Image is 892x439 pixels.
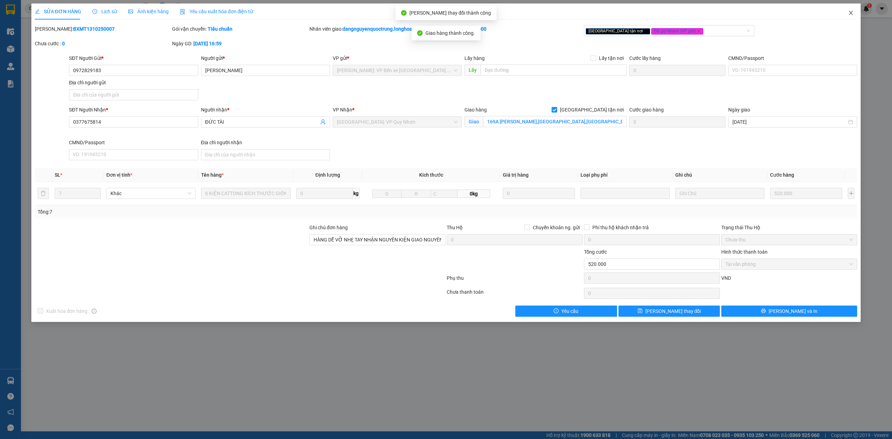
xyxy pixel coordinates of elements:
span: [GEOGRAPHIC_DATA] tận nơi [557,106,626,114]
span: close [697,29,700,33]
div: CMND/Passport [728,54,857,62]
span: exclamation-circle [554,308,559,314]
button: delete [38,188,49,199]
span: Đơn vị tính [106,172,132,178]
span: [GEOGRAPHIC_DATA] tận nơi [586,28,650,34]
th: Ghi chú [672,168,767,182]
span: Yêu cầu [561,307,578,315]
label: Cước giao hàng [629,107,664,113]
button: exclamation-circleYêu cầu [515,306,617,317]
span: Thu Hộ [447,225,463,230]
span: Tổng cước [584,249,607,255]
span: check-circle [417,30,423,36]
div: Nhân viên giao: [309,25,445,33]
label: Ngày giao [728,107,750,113]
b: dangnguyenquoctrung.longhoan [343,26,415,32]
button: printer[PERSON_NAME] và In [721,306,857,317]
div: Phụ thu [446,274,583,286]
span: Yêu cầu xuất hóa đơn điện tử [180,9,253,14]
input: Dọc đường [480,64,626,76]
span: Giao [464,116,483,127]
span: SỬA ĐƠN HÀNG [35,9,81,14]
input: Giao tận nơi [483,116,626,127]
b: [DATE] 16:59 [193,41,222,46]
b: 0 [62,41,65,46]
span: check-circle [401,10,407,16]
span: Giá trị hàng [503,172,529,178]
input: 0 [503,188,575,199]
label: Hình thức thanh toán [721,249,768,255]
span: Khác [110,188,191,199]
div: Chưa thanh toán [446,288,583,300]
span: SL [55,172,60,178]
span: 0kg [457,190,490,198]
span: edit [35,9,40,14]
span: close [848,10,854,16]
input: Ghi chú đơn hàng [309,234,445,245]
b: BXMT1310250007 [73,26,115,32]
div: CMND/Passport [69,139,198,146]
div: Tổng: 7 [38,208,344,216]
span: Chưa thu [725,234,853,245]
div: [PERSON_NAME]: [35,25,171,33]
th: Loại phụ phí [578,168,672,182]
input: Địa chỉ của người gửi [69,89,198,100]
div: Cước rồi : [447,25,583,33]
input: 0 [770,188,842,199]
div: SĐT Người Nhận [69,106,198,114]
span: Tên hàng [201,172,224,178]
button: Close [841,3,861,23]
span: clock-circle [92,9,97,14]
input: VD: Bàn, Ghế [201,188,290,199]
span: Kích thước [419,172,443,178]
span: Phí thu hộ khách nhận trả [590,224,652,231]
span: Ảnh kiện hàng [128,9,169,14]
span: [PERSON_NAME] thay đổi thành công [409,10,491,16]
span: [PERSON_NAME] và In [769,307,817,315]
span: Bình Định: VP Quy Nhơn [337,117,457,127]
label: Cước lấy hàng [629,55,661,61]
div: Địa chỉ người gửi [69,79,198,86]
span: Lấy [464,64,480,76]
label: Ghi chú đơn hàng [309,225,348,230]
input: D [372,190,402,198]
button: plus [848,188,854,199]
span: Đã gọi khách (VP gửi) [651,28,703,34]
input: Ghi Chú [675,188,764,199]
input: Cước lấy hàng [629,65,725,76]
span: Xuất hóa đơn hàng [43,307,91,315]
div: Ngày GD: [172,40,308,47]
span: printer [761,308,766,314]
span: Hồ Chí Minh: VP Bến xe Miền Tây (Quận Bình Tân) [337,65,457,76]
div: Người gửi [201,54,330,62]
div: Trạng thái Thu Hộ [721,224,857,231]
div: Chưa cước : [35,40,171,47]
img: icon [180,9,185,15]
div: Người nhận [201,106,330,114]
span: Giao hàng thành công. [425,30,475,36]
input: Địa chỉ của người nhận [201,149,330,160]
span: Lịch sử [92,9,117,14]
span: [PERSON_NAME] thay đổi [645,307,701,315]
span: user-add [320,119,326,125]
input: R [401,190,431,198]
span: Tại văn phòng [725,259,853,269]
b: Tiêu chuẩn [208,26,232,32]
span: Cước hàng [770,172,794,178]
div: Gói vận chuyển: [172,25,308,33]
input: Cước giao hàng [629,116,725,128]
span: Lấy tận nơi [596,54,626,62]
span: close [644,29,647,33]
div: SĐT Người Gửi [69,54,198,62]
span: picture [128,9,133,14]
button: save[PERSON_NAME] thay đổi [618,306,720,317]
span: VP Nhận [333,107,352,113]
span: Chuyển khoản ng. gửi [530,224,583,231]
div: Địa chỉ người nhận [201,139,330,146]
span: Định lượng [315,172,340,178]
span: Lấy hàng [464,55,485,61]
span: save [638,308,643,314]
div: VP gửi [333,54,462,62]
input: Ngày giao [732,118,847,126]
span: Giao hàng [464,107,487,113]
